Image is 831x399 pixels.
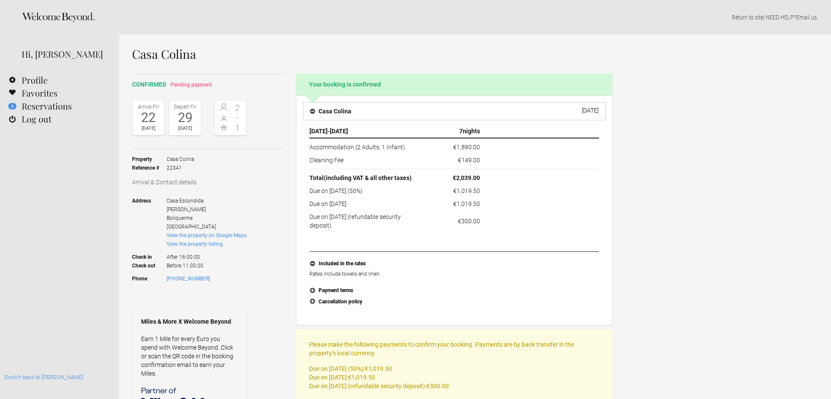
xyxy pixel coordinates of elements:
[167,164,194,172] span: 22341
[309,197,425,210] td: Due on [DATE]
[296,74,612,95] h2: Your booking is confirmed
[132,48,612,61] h1: Casa Colina
[453,144,480,151] flynt-currency: €1,890.00
[167,155,194,164] span: Casa Colina
[310,107,351,116] h4: Casa Colina
[309,210,425,230] td: Due on [DATE] (refundable security deposit)
[132,274,167,283] strong: Phone
[309,184,425,197] td: Due on [DATE] (50%)
[324,174,412,181] span: (including VAT & all other taxes)
[132,248,167,261] strong: Check in
[330,128,348,135] span: [DATE]
[231,113,245,122] span: -
[309,285,599,296] button: Payment terms
[171,103,199,111] div: Depart Fri
[171,124,199,133] div: [DATE]
[167,215,193,221] span: Boliqueime
[132,196,167,231] strong: Address
[167,248,247,261] span: After 16:00:00
[231,123,245,132] span: 1
[309,364,599,390] p: Due on [DATE] (50%): Due on [DATE]: Due on [DATE] (refundable security deposit):
[132,178,284,187] h3: Arrival & Contact details
[171,111,199,124] div: 29
[453,174,480,181] flynt-currency: €2,039.00
[135,111,162,124] div: 22
[458,218,480,225] flynt-currency: €300.00
[167,232,247,238] a: View the property on Google Maps
[796,14,817,21] a: Email us
[582,107,599,114] div: [DATE]
[459,128,463,135] span: 7
[425,125,483,138] th: nights
[309,128,328,135] span: [DATE]
[732,14,763,21] a: Return to site
[132,80,284,89] h2: confirmed
[309,296,599,308] button: Cancellation policy
[132,13,818,22] p: | NEED HELP? .
[303,102,606,120] button: Casa Colina [DATE]
[167,276,210,282] a: [PHONE_NUMBER]
[309,340,599,357] p: Please make the following payments to confirm your booking. Payments are by bank transfer in the ...
[135,124,162,133] div: [DATE]
[453,187,480,194] flynt-currency: €1,019.50
[348,374,375,381] flynt-currency: €1,019.50
[453,200,480,207] flynt-currency: €1,019.50
[141,335,233,377] a: Earn 1 Mile for every Euro you spend with Welcome Beyond. Click or scan the QR code in the bookin...
[167,241,223,247] a: View the property listing
[171,82,212,88] span: Pending payment
[135,103,162,111] div: Arrive Fri
[309,258,599,270] button: Included in the rates
[8,103,16,109] flynt-notification-badge: 3
[132,164,167,172] strong: Reference #
[167,206,206,212] span: [PERSON_NAME]
[309,138,425,154] td: Accommodation (2 Adults, 1 Infant)
[132,155,167,164] strong: Property
[167,224,216,230] span: [GEOGRAPHIC_DATA]
[132,261,167,270] strong: Check out
[365,365,392,372] flynt-currency: €1,019.50
[167,198,203,204] span: Casa Escondida
[231,103,245,112] span: 2
[309,169,425,185] th: Total
[309,270,599,278] p: Rates include towels and linen.
[309,125,425,138] th: -
[4,374,83,380] a: Switch back to [PERSON_NAME]
[22,48,106,61] div: Hi, [PERSON_NAME]
[309,154,425,169] td: Cleaning Fee
[426,383,449,389] flynt-currency: €300.00
[141,317,238,326] strong: Miles & More X Welcome Beyond
[458,157,480,164] flynt-currency: €149.00
[167,261,247,270] span: Before 11:00:00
